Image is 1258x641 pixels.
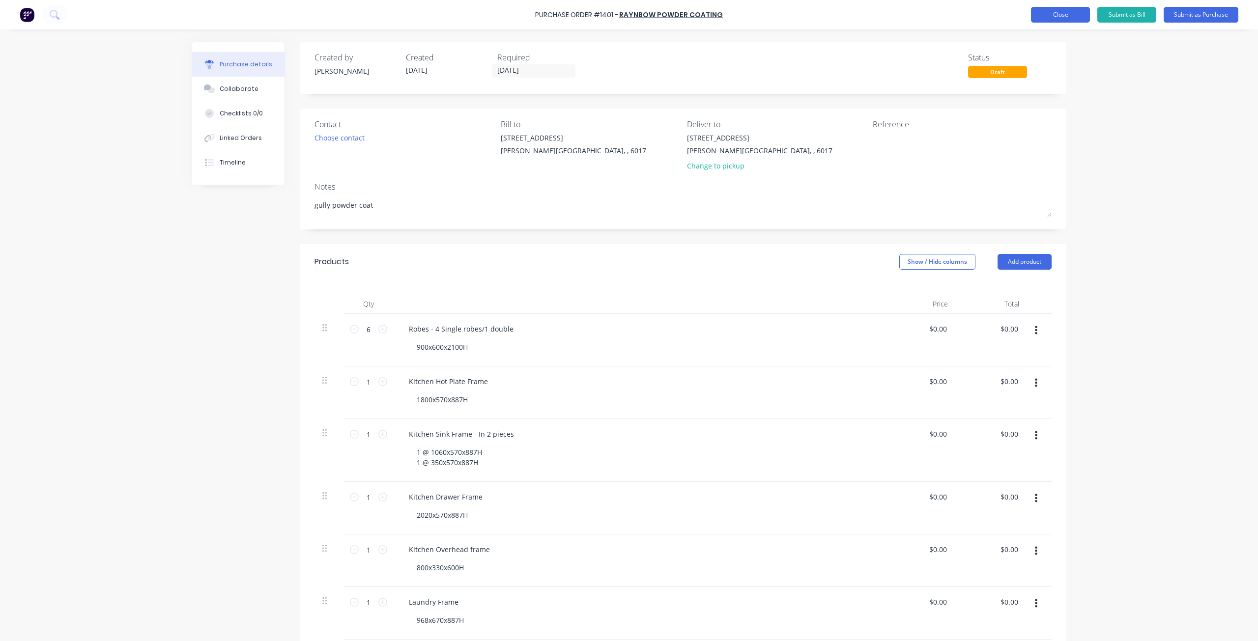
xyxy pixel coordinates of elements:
button: Collaborate [192,77,285,101]
div: Checklists 0/0 [220,109,263,118]
div: [PERSON_NAME][GEOGRAPHIC_DATA], , 6017 [687,145,832,156]
button: Linked Orders [192,126,285,150]
div: Qty [344,294,393,314]
div: Notes [314,181,1052,193]
button: Purchase details [192,52,285,77]
div: Purchase Order #1401 - [535,10,618,20]
div: Kitchen Overhead frame [401,542,498,557]
div: Deliver to [687,118,866,130]
div: Timeline [220,158,246,167]
div: [STREET_ADDRESS] [687,133,832,143]
div: Required [497,52,581,63]
div: 900x600x2100H [409,340,476,354]
textarea: gully powder coat [314,195,1052,217]
div: Kitchen Drawer Frame [401,490,490,504]
div: Choose contact [314,133,365,143]
div: Price [885,294,956,314]
div: Reference [873,118,1052,130]
div: [PERSON_NAME][GEOGRAPHIC_DATA], , 6017 [501,145,646,156]
div: Total [956,294,1027,314]
button: Submit as Purchase [1164,7,1238,23]
button: Add product [998,254,1052,270]
div: Linked Orders [220,134,262,142]
img: Factory [20,7,34,22]
div: Created [406,52,489,63]
button: Submit as Bill [1097,7,1156,23]
div: [STREET_ADDRESS] [501,133,646,143]
div: 968x670x887H [409,613,472,627]
div: 1 @ 1060x570x887H 1 @ 350x570x887H [409,445,490,470]
div: Contact [314,118,493,130]
div: Products [314,256,349,268]
div: 1800x570x887H [409,392,476,407]
div: Laundry Frame [401,595,466,609]
button: Show / Hide columns [899,254,975,270]
button: Close [1031,7,1090,23]
a: raynbow powder coating [619,10,723,20]
div: Collaborate [220,84,258,93]
div: Kitchen Sink Frame - In 2 pieces [401,427,522,441]
div: Created by [314,52,398,63]
div: Purchase details [220,60,272,69]
div: 800x330x600H [409,560,472,575]
div: Robes - 4 Single robes/1 double [401,322,521,336]
div: Status [968,52,1052,63]
div: 2020x570x887H [409,508,476,522]
div: Bill to [501,118,680,130]
div: Change to pickup [687,161,832,171]
div: Draft [968,66,1027,78]
div: Kitchen Hot Plate Frame [401,374,496,389]
button: Checklists 0/0 [192,101,285,126]
div: [PERSON_NAME] [314,66,398,76]
button: Timeline [192,150,285,175]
